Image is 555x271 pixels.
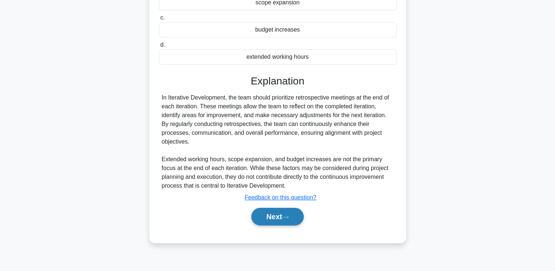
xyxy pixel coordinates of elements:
[159,49,397,65] div: extended working hours
[160,14,165,21] span: c.
[159,22,397,37] div: budget increases
[162,93,394,190] div: In Iterative Development, the team should prioritize retrospective meetings at the end of each it...
[163,75,392,87] h3: Explanation
[160,41,165,48] span: d.
[245,194,317,200] a: Feedback on this question?
[251,208,304,225] button: Next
